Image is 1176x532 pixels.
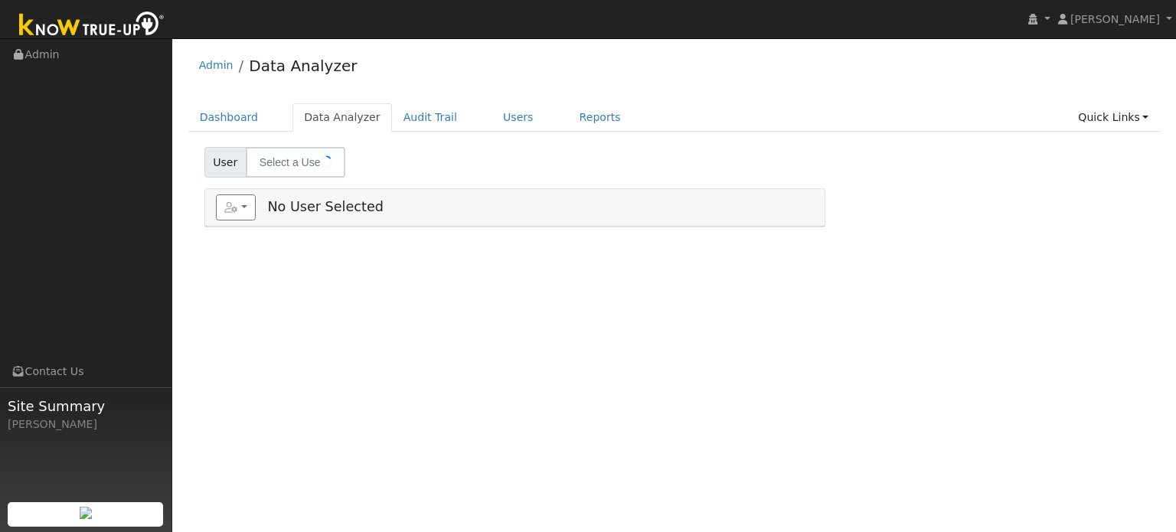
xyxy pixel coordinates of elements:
img: Know True-Up [11,8,172,43]
h5: No User Selected [216,194,814,220]
a: Admin [199,59,234,71]
span: Site Summary [8,396,164,416]
input: Select a User [246,147,345,178]
span: User [204,147,247,178]
img: retrieve [80,507,92,519]
div: [PERSON_NAME] [8,416,164,432]
a: Reports [568,103,632,132]
a: Data Analyzer [292,103,392,132]
a: Dashboard [188,103,270,132]
a: Users [492,103,545,132]
a: Audit Trail [392,103,469,132]
a: Data Analyzer [249,57,357,75]
span: [PERSON_NAME] [1070,13,1160,25]
a: Quick Links [1067,103,1160,132]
